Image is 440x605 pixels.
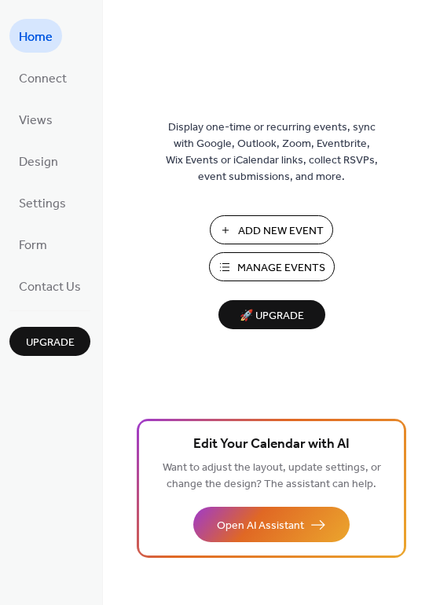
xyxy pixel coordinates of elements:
[228,306,316,327] span: 🚀 Upgrade
[193,507,350,542] button: Open AI Assistant
[9,327,90,356] button: Upgrade
[9,185,75,219] a: Settings
[9,269,90,302] a: Contact Us
[19,233,47,258] span: Form
[217,518,304,534] span: Open AI Assistant
[19,192,66,216] span: Settings
[19,150,58,174] span: Design
[218,300,325,329] button: 🚀 Upgrade
[9,227,57,261] a: Form
[238,223,324,240] span: Add New Event
[9,102,62,136] a: Views
[209,252,335,281] button: Manage Events
[210,215,333,244] button: Add New Event
[26,335,75,351] span: Upgrade
[9,19,62,53] a: Home
[19,108,53,133] span: Views
[19,67,67,91] span: Connect
[237,260,325,277] span: Manage Events
[9,60,76,94] a: Connect
[19,25,53,49] span: Home
[193,434,350,456] span: Edit Your Calendar with AI
[163,457,381,495] span: Want to adjust the layout, update settings, or change the design? The assistant can help.
[19,275,81,299] span: Contact Us
[9,144,68,178] a: Design
[166,119,378,185] span: Display one-time or recurring events, sync with Google, Outlook, Zoom, Eventbrite, Wix Events or ...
